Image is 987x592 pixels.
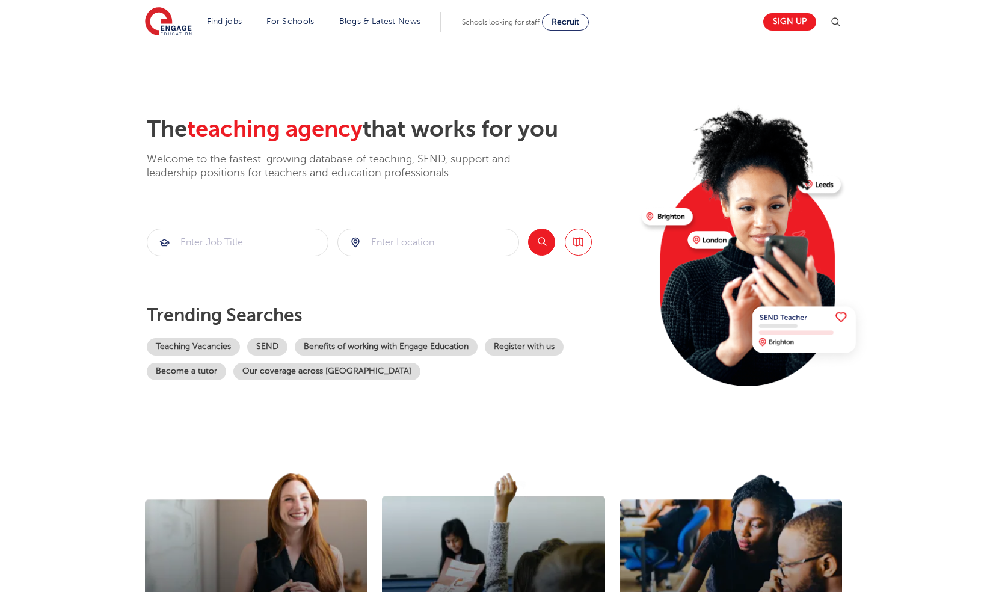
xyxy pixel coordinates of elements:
span: teaching agency [187,116,363,142]
a: Sign up [763,13,816,31]
a: Recruit [542,14,589,31]
span: Schools looking for staff [462,18,540,26]
img: Engage Education [145,7,192,37]
a: Teaching Vacancies [147,338,240,356]
a: Benefits of working with Engage Education [295,338,478,356]
div: Submit [337,229,519,256]
a: Blogs & Latest News [339,17,421,26]
button: Search [528,229,555,256]
a: Our coverage across [GEOGRAPHIC_DATA] [233,363,420,380]
h2: The that works for you [147,116,632,143]
input: Submit [147,229,328,256]
input: Submit [338,229,518,256]
a: Find jobs [207,17,242,26]
a: Register with us [485,338,564,356]
a: For Schools [266,17,314,26]
div: Submit [147,229,328,256]
a: SEND [247,338,287,356]
a: Become a tutor [147,363,226,380]
span: Recruit [552,17,579,26]
p: Welcome to the fastest-growing database of teaching, SEND, support and leadership positions for t... [147,152,544,180]
p: Trending searches [147,304,632,326]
